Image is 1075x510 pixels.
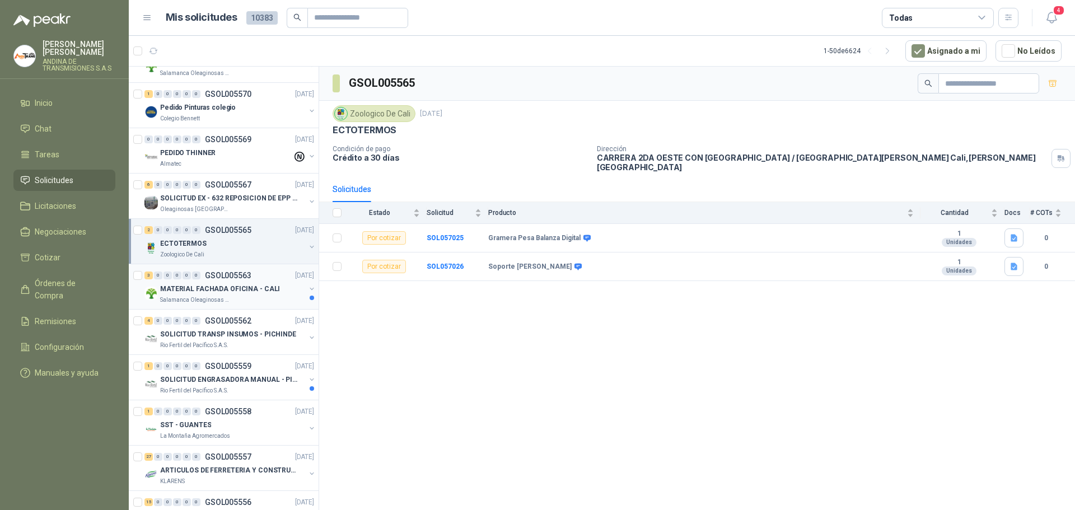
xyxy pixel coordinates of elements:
[183,181,191,189] div: 0
[144,181,153,189] div: 6
[173,453,181,461] div: 0
[295,406,314,417] p: [DATE]
[183,408,191,415] div: 0
[1030,261,1062,272] b: 0
[144,196,158,209] img: Company Logo
[144,135,153,143] div: 0
[160,386,228,395] p: Rio Fertil del Pacífico S.A.S.
[13,170,115,191] a: Solicitudes
[144,223,316,259] a: 2 0 0 0 0 0 GSOL005565[DATE] Company LogoECTOTERMOSZoologico De Cali
[348,202,427,224] th: Estado
[13,362,115,383] a: Manuales y ayuda
[295,316,314,326] p: [DATE]
[154,362,162,370] div: 0
[144,405,316,441] a: 1 0 0 0 0 0 GSOL005558[DATE] Company LogoSST - GUANTESLa Montaña Agromercados
[144,314,316,350] a: 4 0 0 0 0 0 GSOL005562[DATE] Company LogoSOLICITUD TRANSP INSUMOS - PICHINDERio Fertil del Pacífi...
[163,362,172,370] div: 0
[333,153,588,162] p: Crédito a 30 días
[144,332,158,345] img: Company Logo
[160,250,204,259] p: Zoologico De Cali
[192,181,200,189] div: 0
[427,202,488,224] th: Solicitud
[173,362,181,370] div: 0
[597,145,1047,153] p: Dirección
[348,209,411,217] span: Estado
[205,453,251,461] p: GSOL005557
[163,317,172,325] div: 0
[173,272,181,279] div: 0
[205,181,251,189] p: GSOL005567
[163,226,172,234] div: 0
[942,266,976,275] div: Unidades
[362,260,406,273] div: Por cotizar
[333,183,371,195] div: Solicitudes
[205,272,251,279] p: GSOL005563
[183,453,191,461] div: 0
[35,123,52,135] span: Chat
[144,362,153,370] div: 1
[35,277,105,302] span: Órdenes de Compra
[160,193,300,204] p: SOLICITUD EX - 632 REPOSICION DE EPP #2
[427,263,464,270] a: SOL057026
[192,453,200,461] div: 0
[144,450,316,486] a: 27 0 0 0 0 0 GSOL005557[DATE] Company LogoARTICULOS DE FERRETERIA Y CONSTRUCCION EN GENERALKLARENS
[154,408,162,415] div: 0
[13,311,115,332] a: Remisiones
[293,13,301,21] span: search
[205,362,251,370] p: GSOL005559
[488,234,581,243] b: Gramera Pesa Balanza Digital
[173,90,181,98] div: 0
[333,105,415,122] div: Zoologico De Cali
[144,408,153,415] div: 1
[173,226,181,234] div: 0
[160,477,185,486] p: KLARENS
[144,60,158,73] img: Company Logo
[205,135,251,143] p: GSOL005569
[1030,202,1075,224] th: # COTs
[335,107,347,120] img: Company Logo
[173,135,181,143] div: 0
[154,272,162,279] div: 0
[183,226,191,234] div: 0
[488,209,905,217] span: Producto
[35,341,84,353] span: Configuración
[183,362,191,370] div: 0
[160,465,300,476] p: ARTICULOS DE FERRETERIA Y CONSTRUCCION EN GENERAL
[154,181,162,189] div: 0
[295,89,314,100] p: [DATE]
[35,148,59,161] span: Tareas
[43,58,115,72] p: ANDINA DE TRANSMISIONES S.A.S
[154,453,162,461] div: 0
[295,180,314,190] p: [DATE]
[13,336,115,358] a: Configuración
[183,498,191,506] div: 0
[13,247,115,268] a: Cotizar
[349,74,417,92] h3: GSOL005565
[295,225,314,236] p: [DATE]
[295,270,314,281] p: [DATE]
[163,272,172,279] div: 0
[905,40,987,62] button: Asignado a mi
[160,420,211,431] p: SST - GUANTES
[166,10,237,26] h1: Mis solicitudes
[144,317,153,325] div: 4
[144,498,153,506] div: 15
[144,468,158,481] img: Company Logo
[173,317,181,325] div: 0
[420,109,442,119] p: [DATE]
[35,200,76,212] span: Licitaciones
[13,195,115,217] a: Licitaciones
[173,181,181,189] div: 0
[160,114,200,123] p: Colegio Bennett
[144,287,158,300] img: Company Logo
[192,226,200,234] div: 0
[154,135,162,143] div: 0
[160,102,236,113] p: Pedido Pinturas colegio
[333,124,396,136] p: ECTOTERMOS
[183,317,191,325] div: 0
[920,202,1004,224] th: Cantidad
[183,135,191,143] div: 0
[924,79,932,87] span: search
[192,498,200,506] div: 0
[205,317,251,325] p: GSOL005562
